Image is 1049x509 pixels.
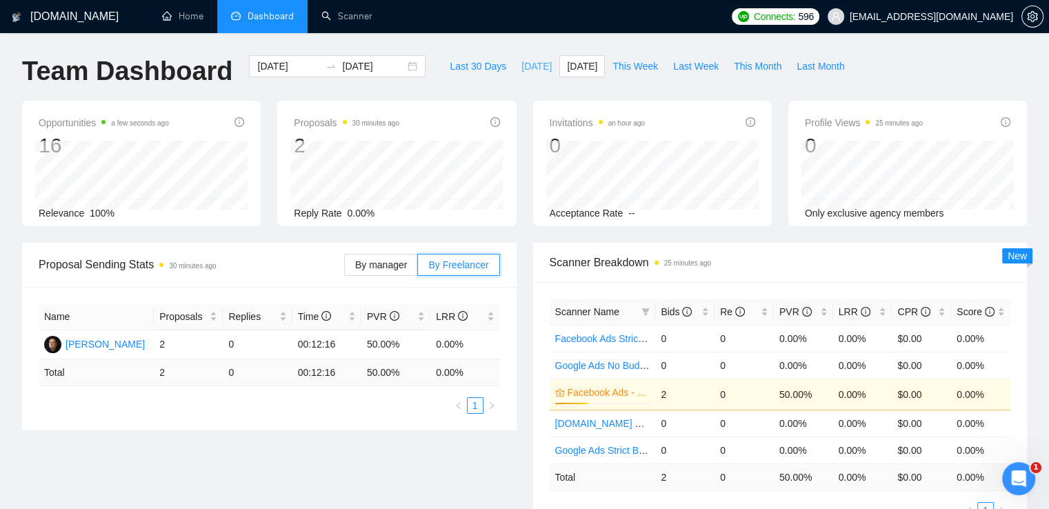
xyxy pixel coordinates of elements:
[39,208,84,219] span: Relevance
[154,330,223,359] td: 2
[228,309,276,324] span: Replies
[639,301,652,322] span: filter
[39,114,169,131] span: Opportunities
[428,259,488,270] span: By Freelancer
[774,437,833,463] td: 0.00%
[39,303,154,330] th: Name
[673,59,719,74] span: Last Week
[892,463,951,490] td: $ 0.00
[802,307,812,317] span: info-circle
[1002,462,1035,495] iframe: Intercom live chat
[612,59,658,74] span: This Week
[436,311,468,322] span: LRR
[774,379,833,410] td: 50.00%
[1022,11,1043,22] span: setting
[550,208,623,219] span: Acceptance Rate
[90,208,114,219] span: 100%
[555,306,619,317] span: Scanner Name
[234,117,244,127] span: info-circle
[169,262,216,270] time: 30 minutes ago
[774,463,833,490] td: 50.00 %
[655,352,715,379] td: 0
[726,55,789,77] button: This Month
[321,311,331,321] span: info-circle
[833,352,892,379] td: 0.00%
[892,437,951,463] td: $0.00
[951,437,1010,463] td: 0.00%
[66,337,145,352] div: [PERSON_NAME]
[833,410,892,437] td: 0.00%
[774,352,833,379] td: 0.00%
[361,359,430,386] td: 50.00 %
[223,303,292,330] th: Replies
[292,330,361,359] td: 00:12:16
[567,59,597,74] span: [DATE]
[555,445,663,456] a: Google Ads Strict Budget
[921,307,930,317] span: info-circle
[798,9,813,24] span: 596
[1021,6,1043,28] button: setting
[892,352,951,379] td: $0.00
[833,379,892,410] td: 0.00%
[550,114,645,131] span: Invitations
[355,259,407,270] span: By manager
[430,330,499,359] td: 0.00%
[39,256,344,273] span: Proposal Sending Stats
[39,132,169,159] div: 16
[892,325,951,352] td: $0.00
[605,55,666,77] button: This Week
[715,437,774,463] td: 0
[568,385,648,400] a: Facebook Ads - Exact Phrasing
[367,311,399,322] span: PVR
[715,463,774,490] td: 0
[483,397,500,414] button: right
[223,330,292,359] td: 0
[664,259,711,267] time: 25 minutes ago
[442,55,514,77] button: Last 30 Days
[875,119,922,127] time: 25 minutes ago
[951,352,1010,379] td: 0.00%
[715,410,774,437] td: 0
[661,306,692,317] span: Bids
[892,379,951,410] td: $0.00
[555,360,653,371] a: Google Ads No Budget
[159,309,207,324] span: Proposals
[628,208,635,219] span: --
[789,55,852,77] button: Last Month
[735,307,745,317] span: info-circle
[361,330,430,359] td: 50.00%
[715,379,774,410] td: 0
[985,307,995,317] span: info-circle
[779,306,812,317] span: PVR
[666,55,726,77] button: Last Week
[39,359,154,386] td: Total
[342,59,405,74] input: End date
[450,397,467,414] button: left
[1021,11,1043,22] a: setting
[154,303,223,330] th: Proposals
[468,398,483,413] a: 1
[774,325,833,352] td: 0.00%
[483,397,500,414] li: Next Page
[1001,117,1010,127] span: info-circle
[738,11,749,22] img: upwork-logo.png
[550,463,656,490] td: Total
[655,379,715,410] td: 2
[321,10,372,22] a: searchScanner
[951,410,1010,437] td: 0.00%
[12,6,21,28] img: logo
[292,359,361,386] td: 00:12:16
[831,12,841,21] span: user
[833,325,892,352] td: 0.00%
[746,117,755,127] span: info-circle
[467,397,483,414] li: 1
[514,55,559,77] button: [DATE]
[774,410,833,437] td: 0.00%
[734,59,781,74] span: This Month
[44,336,61,353] img: DS
[458,311,468,321] span: info-circle
[298,311,331,322] span: Time
[44,338,145,349] a: DS[PERSON_NAME]
[957,306,994,317] span: Score
[892,410,951,437] td: $0.00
